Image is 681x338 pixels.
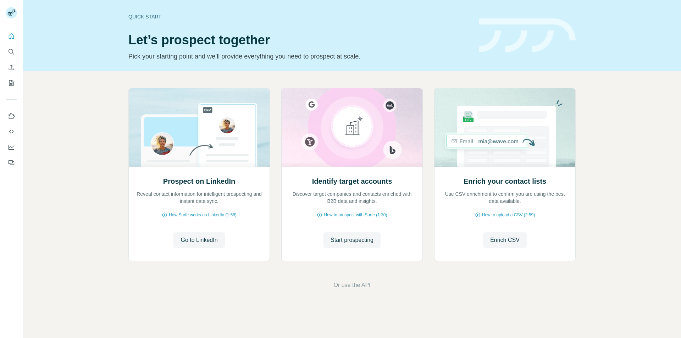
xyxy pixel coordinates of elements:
h2: Identify target accounts [312,176,392,186]
button: My lists [6,77,17,89]
button: Go to LinkedIn [173,232,225,248]
img: Identify target accounts [281,88,423,167]
p: Discover target companies and contacts enriched with B2B data and insights. [289,190,415,205]
p: Use CSV enrichment to confirm you are using the best data available. [442,190,568,205]
h1: Let’s prospect together [128,33,470,47]
button: Use Surfe API [6,125,17,138]
img: Prospect on LinkedIn [128,88,270,167]
button: Use Surfe on LinkedIn [6,110,17,122]
p: Reveal contact information for intelligent prospecting and instant data sync. [136,190,262,205]
button: Dashboard [6,141,17,154]
button: Start prospecting [323,232,381,248]
span: Enrich CSV [490,236,520,244]
img: banner [479,18,576,53]
span: Start prospecting [331,236,373,244]
button: Or use the API [333,281,370,289]
span: How Surfe works on LinkedIn (1:58) [169,212,237,218]
span: How to upload a CSV (2:59) [482,212,535,218]
img: Enrich your contact lists [434,88,576,167]
h2: Prospect on LinkedIn [163,176,235,186]
button: Search [6,45,17,58]
button: Enrich CSV [6,61,17,74]
h2: Enrich your contact lists [464,176,546,186]
button: Feedback [6,156,17,169]
span: How to prospect with Surfe (1:30) [324,212,387,218]
span: Go to LinkedIn [181,236,217,244]
p: Pick your starting point and we’ll provide everything you need to prospect at scale. [128,51,470,61]
button: Quick start [6,30,17,43]
button: Enrich CSV [483,232,527,248]
div: Quick start [128,13,470,20]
